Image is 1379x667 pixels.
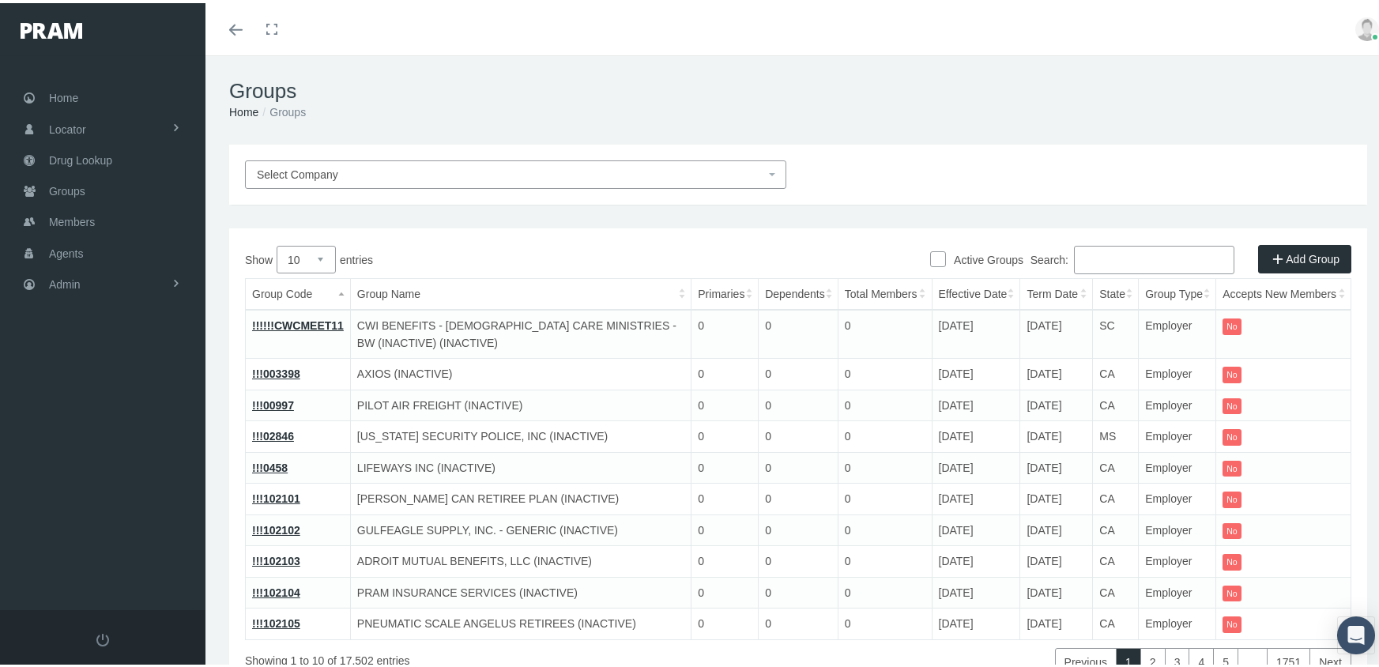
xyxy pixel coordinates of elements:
[350,574,691,605] td: PRAM INSURANCE SERVICES (INACTIVE)
[1139,480,1216,512] td: Employer
[1223,364,1241,380] itemstyle: No
[1093,574,1139,605] td: CA
[759,386,838,418] td: 0
[1139,511,1216,543] td: Employer
[1020,449,1093,480] td: [DATE]
[759,418,838,450] td: 0
[1020,480,1093,512] td: [DATE]
[350,386,691,418] td: PILOT AIR FREIGHT (INACTIVE)
[691,307,759,356] td: 0
[1223,520,1241,537] itemstyle: No
[1074,243,1234,271] input: Search:
[932,574,1020,605] td: [DATE]
[1030,243,1234,271] label: Search:
[350,449,691,480] td: LIFEWAYS INC (INACTIVE)
[759,480,838,512] td: 0
[1139,543,1216,575] td: Employer
[1139,276,1216,307] th: Group Type: activate to sort column ascending
[252,552,300,564] a: !!!102103
[691,418,759,450] td: 0
[759,511,838,543] td: 0
[691,480,759,512] td: 0
[350,276,691,307] th: Group Name: activate to sort column ascending
[49,204,95,234] span: Members
[1337,613,1375,651] div: Open Intercom Messenger
[350,480,691,512] td: [PERSON_NAME] CAN RETIREE PLAN (INACTIVE)
[1020,356,1093,387] td: [DATE]
[932,605,1020,637] td: [DATE]
[1093,449,1139,480] td: CA
[691,511,759,543] td: 0
[1223,395,1241,412] itemstyle: No
[1139,386,1216,418] td: Employer
[1139,356,1216,387] td: Employer
[1020,386,1093,418] td: [DATE]
[350,418,691,450] td: [US_STATE] SECURITY POLICE, INC (INACTIVE)
[257,165,338,178] span: Select Company
[838,356,932,387] td: 0
[759,543,838,575] td: 0
[1093,386,1139,418] td: CA
[1223,488,1241,505] itemstyle: No
[932,386,1020,418] td: [DATE]
[1093,480,1139,512] td: CA
[1223,458,1241,474] itemstyle: No
[49,80,78,110] span: Home
[838,480,932,512] td: 0
[1223,551,1241,567] itemstyle: No
[49,236,84,266] span: Agents
[1223,582,1241,599] itemstyle: No
[21,20,82,36] img: PRAM_20_x_78.png
[759,276,838,307] th: Dependents: activate to sort column ascending
[691,543,759,575] td: 0
[49,111,86,141] span: Locator
[1020,511,1093,543] td: [DATE]
[350,543,691,575] td: ADROIT MUTUAL BENEFITS, LLC (INACTIVE)
[1020,605,1093,637] td: [DATE]
[1139,418,1216,450] td: Employer
[252,614,300,627] a: !!!102105
[838,574,932,605] td: 0
[759,449,838,480] td: 0
[49,173,85,203] span: Groups
[932,307,1020,356] td: [DATE]
[946,248,1023,266] label: Active Groups
[1020,574,1093,605] td: [DATE]
[49,266,81,296] span: Admin
[252,458,288,471] a: !!!0458
[932,480,1020,512] td: [DATE]
[1020,307,1093,356] td: [DATE]
[350,356,691,387] td: AXIOS (INACTIVE)
[1139,605,1216,637] td: Employer
[1020,276,1093,307] th: Term Date: activate to sort column ascending
[1093,605,1139,637] td: CA
[838,449,932,480] td: 0
[245,243,798,270] label: Show entries
[691,386,759,418] td: 0
[1093,356,1139,387] td: CA
[838,511,932,543] td: 0
[1093,307,1139,356] td: SC
[1139,574,1216,605] td: Employer
[350,605,691,637] td: PNEUMATIC SCALE ANGELUS RETIREES (INACTIVE)
[1093,418,1139,450] td: MS
[838,418,932,450] td: 0
[1139,449,1216,480] td: Employer
[229,76,1367,100] h1: Groups
[838,386,932,418] td: 0
[1223,613,1241,630] itemstyle: No
[1223,426,1241,443] itemstyle: No
[1139,307,1216,356] td: Employer
[838,605,932,637] td: 0
[252,521,300,533] a: !!!102102
[229,103,258,115] a: Home
[1216,276,1351,307] th: Accepts New Members: activate to sort column ascending
[1355,14,1379,38] img: user-placeholder.jpg
[691,276,759,307] th: Primaries: activate to sort column ascending
[691,356,759,387] td: 0
[691,574,759,605] td: 0
[932,418,1020,450] td: [DATE]
[252,489,300,502] a: !!!102101
[759,574,838,605] td: 0
[759,307,838,356] td: 0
